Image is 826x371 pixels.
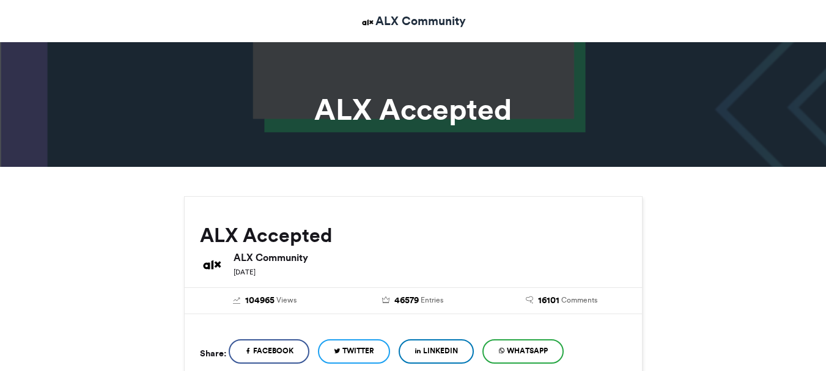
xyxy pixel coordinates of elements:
span: LinkedIn [423,345,458,356]
span: Views [276,295,297,306]
h6: ALX Community [234,252,627,262]
h1: ALX Accepted [74,95,753,124]
a: 104965 Views [200,294,330,307]
span: 46579 [394,294,419,307]
span: Comments [561,295,597,306]
a: Facebook [229,339,309,364]
span: 16101 [538,294,559,307]
span: Entries [421,295,443,306]
a: 46579 Entries [348,294,478,307]
span: 104965 [245,294,275,307]
small: [DATE] [234,268,256,276]
a: LinkedIn [399,339,474,364]
h5: Share: [200,345,226,361]
span: Facebook [253,345,293,356]
a: ALX Community [360,12,466,30]
span: WhatsApp [507,345,548,356]
a: Twitter [318,339,390,364]
h2: ALX Accepted [200,224,627,246]
img: ALX Community [200,252,224,277]
a: WhatsApp [482,339,564,364]
span: Twitter [342,345,374,356]
img: ALX Community [360,15,375,30]
a: 16101 Comments [496,294,627,307]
